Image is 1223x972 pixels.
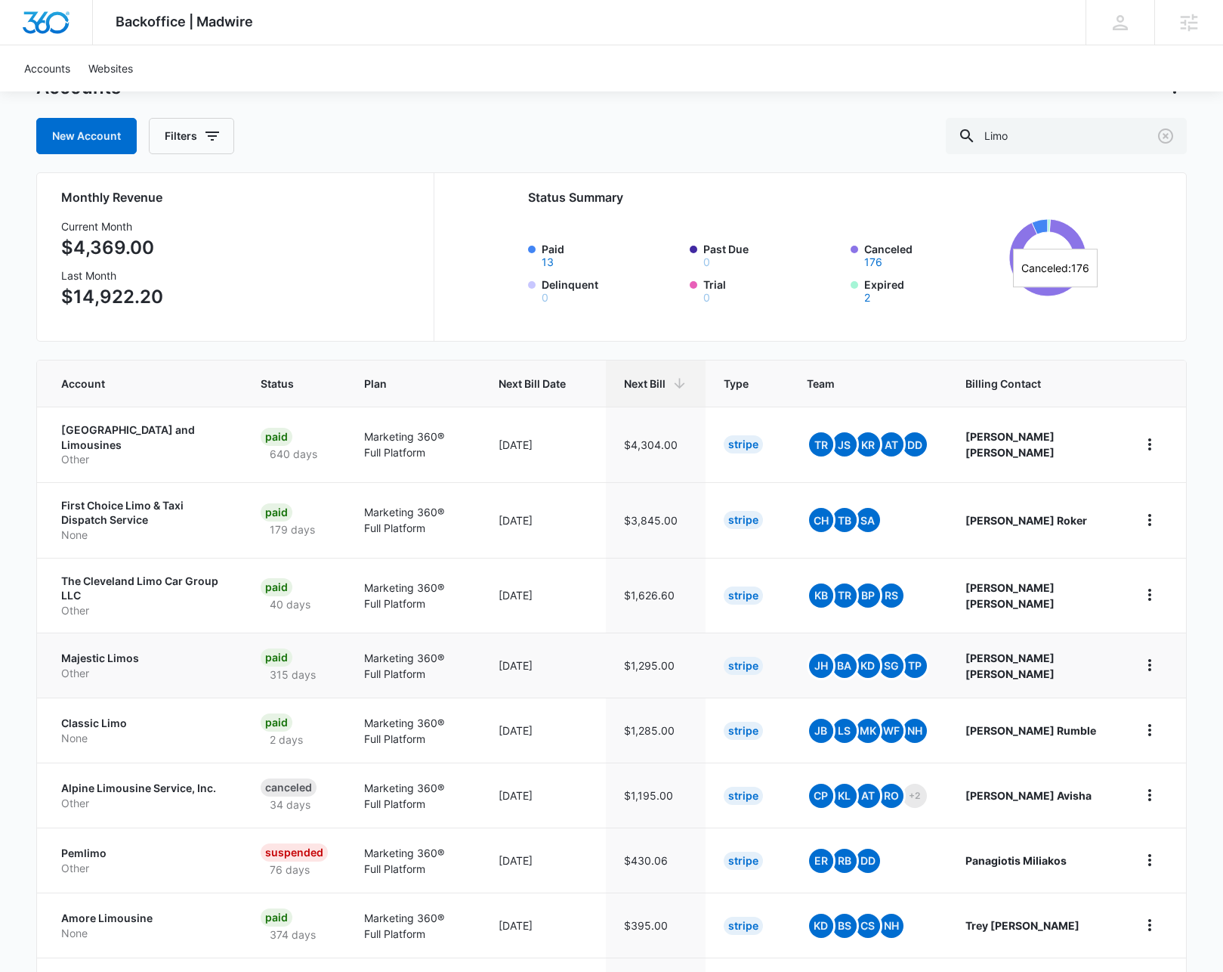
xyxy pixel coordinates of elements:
p: 179 days [261,522,324,537]
span: kD [856,654,880,678]
p: Marketing 360® Full Platform [364,429,462,460]
button: Paid [542,257,554,268]
p: Marketing 360® Full Platform [364,580,462,611]
button: home [1138,913,1162,937]
p: Classic Limo [61,716,224,731]
p: Marketing 360® Full Platform [364,504,462,536]
h2: Monthly Revenue [61,188,415,206]
td: [DATE] [480,763,606,828]
span: AT [856,784,880,808]
td: [DATE] [480,558,606,633]
td: $3,845.00 [606,482,706,558]
div: Paid [261,909,292,927]
p: $14,922.20 [61,283,163,311]
span: Backoffice | Madwire [116,14,253,29]
label: Paid [542,241,681,268]
button: home [1138,432,1162,457]
td: $1,195.00 [606,763,706,828]
p: Marketing 360® Full Platform [364,910,462,942]
div: Stripe [724,722,763,740]
td: [DATE] [480,698,606,763]
td: $4,304.00 [606,407,706,482]
p: Amore Limousine [61,911,224,926]
span: Account [61,376,202,392]
strong: Panagiotis Miliakos [965,854,1067,867]
p: Alpine Limousine Service, Inc. [61,781,224,796]
strong: [PERSON_NAME] [PERSON_NAME] [965,430,1055,459]
td: $1,626.60 [606,558,706,633]
p: Marketing 360® Full Platform [364,845,462,877]
p: 40 days [261,596,320,612]
span: AT [879,432,903,457]
span: LS [832,719,857,743]
span: Status [261,376,306,392]
span: KD [809,914,833,938]
a: New Account [36,118,137,154]
span: Type [724,376,749,392]
a: Majestic LimosOther [61,651,224,680]
span: CS [856,914,880,938]
span: RB [832,849,857,873]
span: WF [879,719,903,743]
p: Other [61,796,224,811]
a: Amore LimousineNone [61,911,224,940]
p: Marketing 360® Full Platform [364,650,462,682]
input: Search [946,118,1187,154]
div: Canceled [261,779,317,797]
span: NH [879,914,903,938]
button: Expired [864,293,870,303]
td: $395.00 [606,893,706,958]
span: TR [809,432,833,457]
span: Plan [364,376,462,392]
span: ER [809,849,833,873]
td: $1,285.00 [606,698,706,763]
label: Canceled [864,241,1003,268]
button: Filters [149,118,234,154]
a: Websites [79,45,142,91]
div: Stripe [724,657,763,675]
a: First Choice Limo & Taxi Dispatch ServiceNone [61,498,224,543]
span: KB [809,584,833,608]
span: NH [903,719,927,743]
p: Other [61,666,224,681]
p: Other [61,452,224,467]
td: [DATE] [480,482,606,558]
span: +2 [903,784,927,808]
p: Other [61,603,224,618]
div: Paid [261,428,292,446]
strong: [PERSON_NAME] [PERSON_NAME] [965,652,1055,680]
div: Paid [261,649,292,667]
div: Stripe [724,852,763,870]
span: RS [879,584,903,608]
span: BP [856,584,880,608]
td: [DATE] [480,633,606,698]
p: 76 days [261,862,319,878]
div: Stripe [724,917,763,935]
td: $430.06 [606,828,706,893]
p: None [61,926,224,941]
p: None [61,731,224,746]
button: home [1138,508,1162,532]
strong: Trey [PERSON_NAME] [965,919,1079,932]
p: Other [61,861,224,876]
span: TP [903,654,927,678]
p: Marketing 360® Full Platform [364,715,462,747]
p: [GEOGRAPHIC_DATA] and Limousines [61,423,224,452]
span: Next Bill Date [499,376,566,392]
button: home [1138,848,1162,872]
span: RO [879,784,903,808]
span: MK [856,719,880,743]
button: home [1138,718,1162,742]
p: 374 days [261,927,325,943]
p: 2 days [261,732,312,748]
span: Billing Contact [965,376,1101,392]
button: home [1138,653,1162,677]
div: Paid [261,503,292,522]
p: $4,369.00 [61,234,163,262]
span: KR [856,432,880,457]
a: Accounts [15,45,79,91]
tspan: 191 [1036,248,1059,267]
span: DD [903,432,927,457]
span: BA [832,654,857,678]
a: [GEOGRAPHIC_DATA] and LimousinesOther [61,423,224,467]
